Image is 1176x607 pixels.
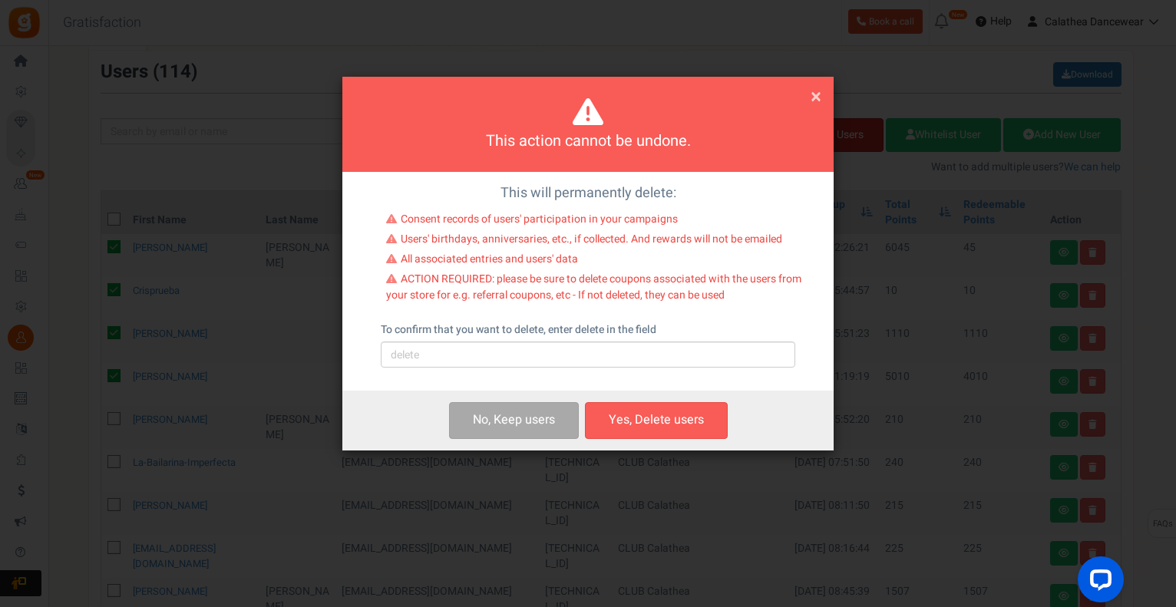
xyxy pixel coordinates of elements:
span: s [549,411,555,429]
li: Users' birthdays, anniversaries, etc., if collected. And rewards will not be emailed [386,232,801,252]
h4: This action cannot be undone. [362,130,814,153]
button: Yes, Delete users [585,402,728,438]
button: No, Keep users [449,402,579,438]
label: To confirm that you want to delete, enter delete in the field [381,322,656,338]
li: All associated entries and users' data [386,252,801,272]
li: Consent records of users' participation in your campaigns [386,212,801,232]
input: delete [381,341,795,368]
p: This will permanently delete: [354,183,822,203]
li: ACTION REQUIRED: please be sure to delete coupons associated with the users from your store for e... [386,272,801,307]
span: × [811,82,821,111]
